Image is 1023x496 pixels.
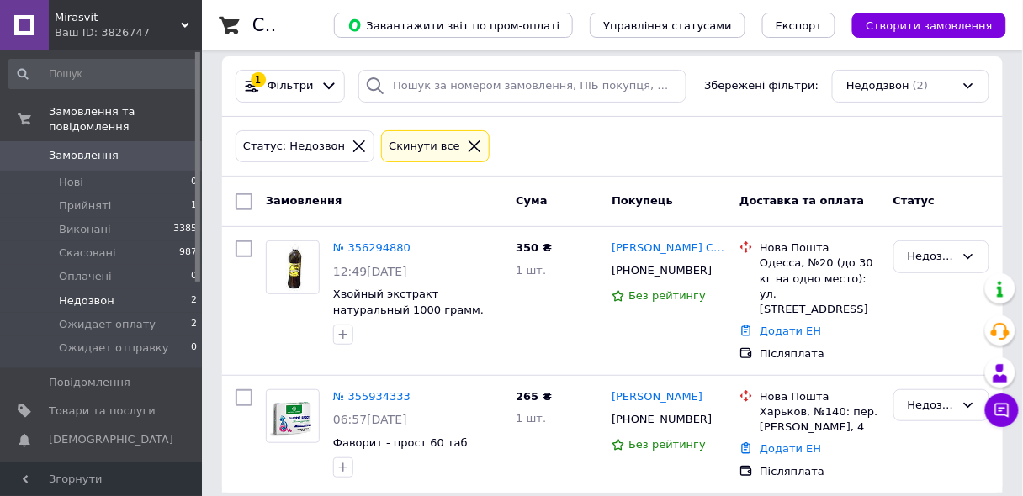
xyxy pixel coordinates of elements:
[55,25,202,40] div: Ваш ID: 3826747
[760,256,879,317] div: Одесса, №20 (до 30 кг на одно место): ул. [STREET_ADDRESS]
[49,462,156,492] span: Панель управління
[49,104,202,135] span: Замовлення та повідомлення
[59,198,111,214] span: Прийняті
[333,241,411,254] a: № 356294880
[590,13,745,38] button: Управління статусами
[49,375,130,390] span: Повідомлення
[760,404,879,435] div: Харьков, №140: пер. [PERSON_NAME], 4
[59,340,169,356] span: Ожидает отправку
[191,175,197,190] span: 0
[191,317,197,332] span: 2
[760,464,879,479] div: Післяплата
[516,194,547,207] span: Cума
[173,222,197,237] span: 3385
[985,393,1019,427] button: Чат з покупцем
[846,78,909,94] span: Недодзвон
[252,15,423,35] h1: Список замовлень
[267,390,319,442] img: Фото товару
[191,198,197,214] span: 1
[908,248,955,266] div: Недозвон
[333,265,407,278] span: 12:49[DATE]
[358,70,686,103] input: Пошук за номером замовлення, ПІБ покупця, номером телефону, Email, номером накладної
[191,293,197,309] span: 2
[59,175,83,190] span: Нові
[516,412,546,425] span: 1 шт.
[603,19,732,32] span: Управління статусами
[179,245,197,261] span: 987
[49,148,119,163] span: Замовлення
[628,438,706,451] span: Без рейтингу
[59,293,114,309] span: Недозвон
[760,346,879,361] div: Післяплата
[852,13,1006,38] button: Створити замовлення
[59,317,156,332] span: Ожидает оплату
[760,442,821,455] a: Додати ЕН
[608,260,713,282] div: [PHONE_NUMBER]
[612,389,702,405] a: [PERSON_NAME]
[191,269,197,284] span: 0
[333,288,484,316] a: Хвойный экстракт натуральный 1000 грамм.
[334,13,573,38] button: Завантажити звіт по пром-оплаті
[266,194,342,207] span: Замовлення
[835,18,1006,31] a: Створити замовлення
[240,138,348,156] div: Статус: Недозвон
[347,18,559,33] span: Завантажити звіт по пром-оплаті
[866,19,993,32] span: Створити замовлення
[59,222,111,237] span: Виконані
[704,78,819,94] span: Збережені фільтри:
[760,240,879,256] div: Нова Пошта
[266,389,320,443] a: Фото товару
[760,325,821,337] a: Додати ЕН
[273,241,313,293] img: Фото товару
[59,269,112,284] span: Оплачені
[612,194,673,207] span: Покупець
[913,79,928,92] span: (2)
[333,436,468,449] a: Фаворит - прост 60 таб
[268,78,314,94] span: Фільтри
[516,390,552,403] span: 265 ₴
[908,397,955,414] div: Недозвон
[251,72,266,87] div: 1
[760,389,879,404] div: Нова Пошта
[762,13,836,38] button: Експорт
[266,240,320,294] a: Фото товару
[191,340,197,356] span: 0
[776,19,823,32] span: Експорт
[893,194,936,207] span: Статус
[516,241,552,254] span: 350 ₴
[608,409,713,430] div: [PHONE_NUMBER]
[739,194,864,207] span: Доставка та оплата
[8,59,199,89] input: Пошук
[333,390,411,403] a: № 355934333
[49,404,156,419] span: Товари та послуги
[333,413,407,426] span: 06:57[DATE]
[612,240,726,256] a: [PERSON_NAME] Славинепомящий
[59,245,116,261] span: Скасовані
[385,138,464,156] div: Cкинути все
[516,264,546,277] span: 1 шт.
[55,10,181,25] span: Mirasvit
[628,289,706,302] span: Без рейтингу
[49,432,173,447] span: [DEMOGRAPHIC_DATA]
